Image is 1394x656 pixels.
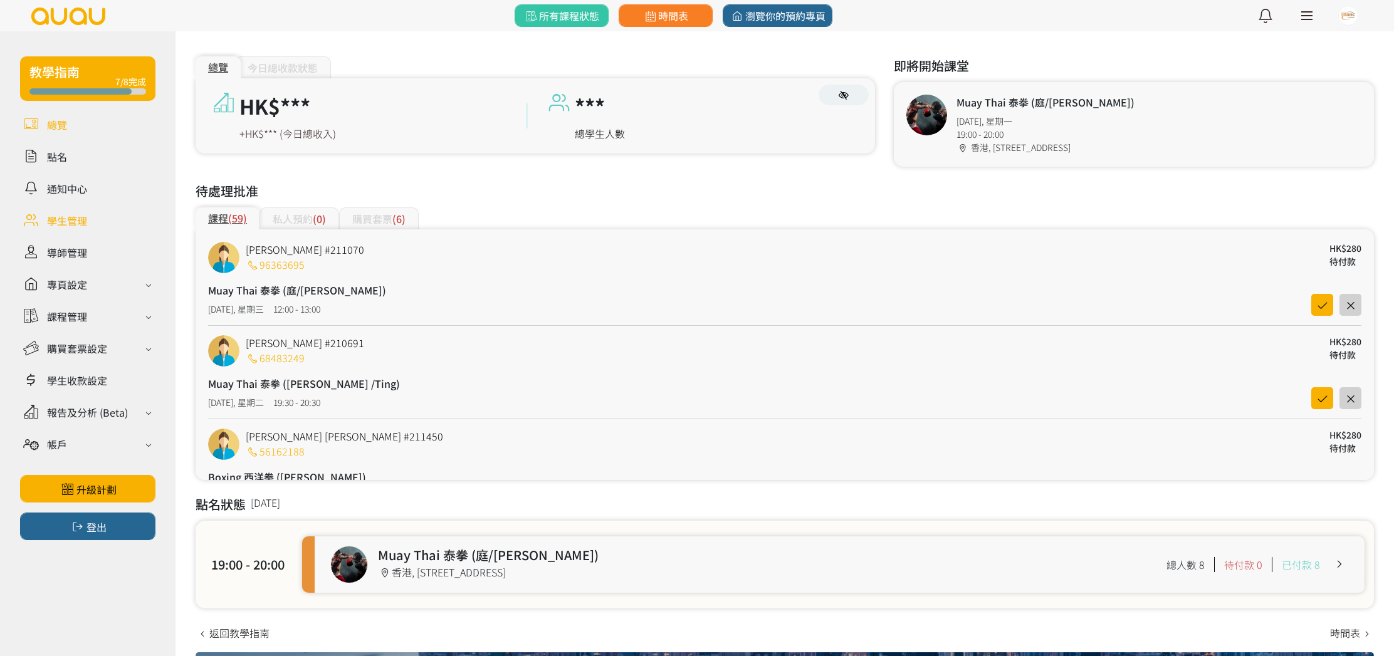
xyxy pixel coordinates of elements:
div: 19:00 - 20:00 [956,128,1135,141]
div: 19:30 - 20:30 [273,396,320,409]
div: 私人預約 [259,207,339,229]
span: (0) [313,211,326,226]
div: [DATE], 星期二 [208,396,264,409]
a: 瀏覽你的預約專頁 [723,4,832,27]
img: logo.svg [30,8,107,25]
span: 時間表 [642,8,688,23]
a: 所有課程狀態 [515,4,609,27]
div: 待付款 [1329,255,1361,268]
span: (59) [228,211,247,226]
div: [DATE], 星期三 [208,303,264,316]
div: 課程 [196,207,259,229]
div: 購買套票 [339,207,419,229]
div: 待付款 [1329,442,1361,455]
span: [DATE] [251,495,280,521]
div: 課程管理 [47,309,87,324]
a: 68483249 [246,350,305,365]
div: 帳戶 [47,437,67,452]
div: HK$280 [1329,429,1361,442]
div: HK$280 [1329,242,1361,255]
span: (6) [392,211,406,226]
span: 香港, [STREET_ADDRESS] [971,141,1071,154]
a: 96363695 [246,257,305,272]
div: [DATE], 星期一 [956,115,1135,128]
span: 所有課程狀態 [523,8,599,23]
a: 升級計劃 [20,475,155,502]
div: 專頁設定 [47,277,87,292]
h3: 即將開始課堂 [894,56,1374,75]
span: (今日總收入) [280,126,336,141]
button: 登出 [20,513,155,540]
h4: Muay Thai 泰拳 (庭/[PERSON_NAME]) [208,283,386,298]
h3: 待處理批准 [196,182,1374,200]
div: 購買套票設定 [47,341,107,356]
h4: Muay Thai 泰拳 (庭/[PERSON_NAME]) [956,95,1135,110]
a: [PERSON_NAME] #211070 [246,242,364,257]
div: 今日總收款狀態 [234,56,331,78]
div: 總覽 [196,56,241,78]
div: 報告及分析 (Beta) [47,405,128,420]
a: 時間表 [1330,625,1374,640]
a: 時間表 [619,4,713,27]
div: HK$280 [1329,335,1361,348]
a: 56162188 [246,444,305,459]
div: 19:00 - 20:00 [211,555,286,574]
span: 瀏覽你的預約專頁 [730,8,825,23]
a: [PERSON_NAME] [PERSON_NAME] #211450 [246,429,443,444]
h3: 點名狀態 [196,495,246,514]
a: 總學生人數 [575,126,625,141]
div: 待付款 [1329,348,1361,362]
h4: Muay Thai 泰拳 ([PERSON_NAME] /Ting) [208,376,400,391]
h4: Boxing 西洋拳 ([PERSON_NAME]) [208,469,366,484]
a: [PERSON_NAME] #210691 [246,335,364,350]
a: 返回教學指南 [196,625,270,640]
div: 12:00 - 13:00 [273,303,320,316]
